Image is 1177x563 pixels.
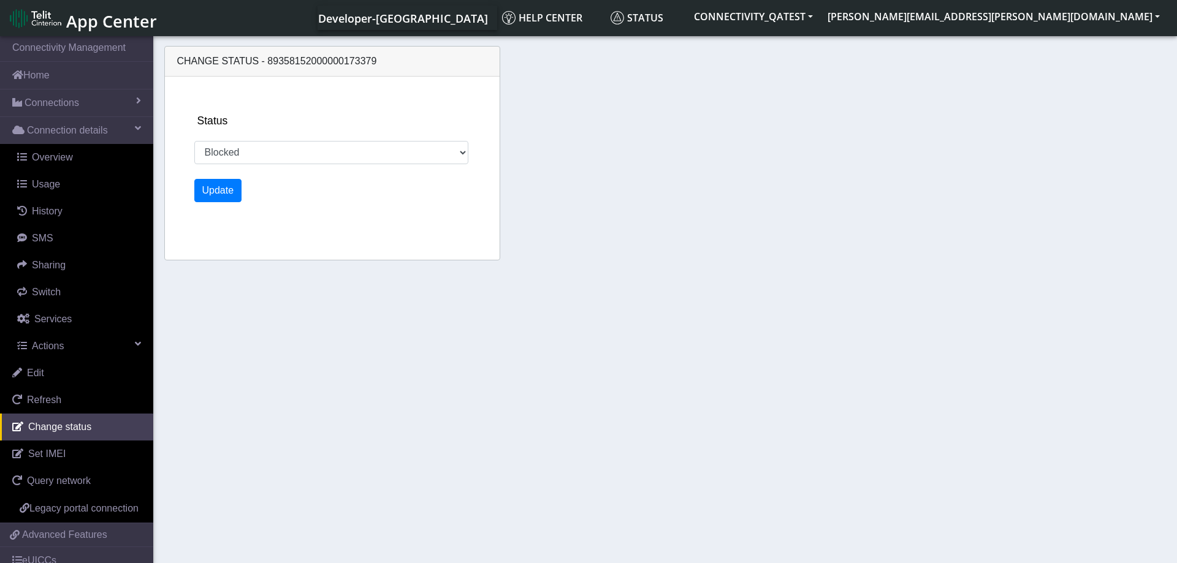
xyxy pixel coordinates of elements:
button: [PERSON_NAME][EMAIL_ADDRESS][PERSON_NAME][DOMAIN_NAME] [820,6,1167,28]
span: Sharing [32,260,66,270]
button: CONNECTIVITY_QATEST [687,6,820,28]
a: Services [5,306,153,333]
span: Legacy portal connection [29,503,139,513]
span: Developer-[GEOGRAPHIC_DATA] [318,11,488,26]
span: Query network [27,475,91,486]
label: Status [197,113,228,129]
span: Advanced Features [22,527,107,542]
span: Actions [32,341,64,351]
a: Usage [5,171,153,198]
span: Connection details [27,123,108,138]
span: Usage [32,179,60,189]
span: Help center [502,11,582,25]
span: Change status - 89358152000000173379 [177,56,377,66]
a: Help center [497,6,606,30]
span: Overview [32,152,73,162]
img: knowledge.svg [502,11,516,25]
img: logo-telit-cinterion-gw-new.png [10,9,61,28]
a: SMS [5,225,153,252]
span: History [32,206,63,216]
a: Status [606,6,687,30]
span: Status [611,11,663,25]
span: Set IMEI [28,448,66,459]
a: History [5,198,153,225]
span: Change status [28,421,91,432]
img: status.svg [611,11,624,25]
span: Connections [25,96,79,110]
a: Your current platform instance [318,6,487,30]
span: Switch [32,287,61,297]
span: SMS [32,233,53,243]
span: Edit [27,368,44,378]
button: Update [194,179,242,202]
span: Services [34,314,72,324]
a: Sharing [5,252,153,279]
a: App Center [10,5,155,31]
span: Refresh [27,395,61,405]
a: Overview [5,144,153,171]
a: Switch [5,279,153,306]
a: Actions [5,333,153,360]
span: App Center [66,10,157,32]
